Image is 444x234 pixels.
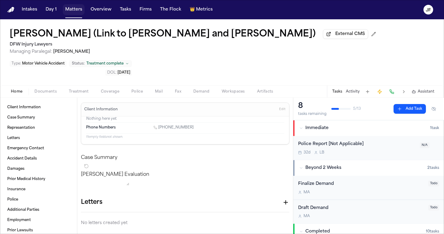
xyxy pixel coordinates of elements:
span: Mail [155,89,163,94]
div: Police Report [Not Applicable] [298,141,416,148]
a: Police [5,195,72,204]
span: Fax [175,89,181,94]
span: Beyond 2 Weeks [305,165,341,171]
span: M A [304,214,310,219]
button: Add Task [394,104,426,114]
p: 11 empty fields not shown. [86,135,284,139]
span: Workspaces [222,89,245,94]
span: Motor Vehicle Accident [22,62,65,65]
span: 5 / 13 [353,106,361,111]
button: Edit DOL: 2025-06-13 [105,70,132,76]
a: Case Summary [5,113,72,122]
img: Finch Logo [7,7,14,13]
h2: DFW Injury Lawyers [10,41,378,48]
button: Tasks [117,4,134,15]
button: Change status from Treatment complete [69,60,132,67]
p: No letters created yet [81,220,289,227]
div: Finalize Demand [298,181,425,188]
button: External CMS [323,29,368,39]
span: M A [304,190,310,195]
span: DOL : [107,71,117,74]
h2: Case Summary [81,154,289,161]
button: Beyond 2 Weeks2tasks [293,160,444,176]
span: N/A [420,142,430,148]
a: Representation [5,123,72,133]
a: Emergency Contact [5,144,72,153]
a: Client Information [5,103,72,112]
span: 10 task s [426,229,439,234]
button: crownMetrics [187,4,215,15]
h1: Letters [81,198,102,207]
span: Treatment complete [86,61,124,66]
span: 32d [304,150,310,155]
span: [DATE] [117,71,130,74]
span: Managing Paralegal: [10,49,52,54]
button: The Flock [158,4,184,15]
button: Hide completed tasks (⌘⇧H) [428,104,439,114]
a: Additional Parties [5,205,72,215]
button: Tasks [332,89,342,94]
div: Open task: Police Report [Not Applicable] [293,136,444,160]
button: Edit [277,105,287,114]
div: Open task: Finalize Demand [293,176,444,200]
h1: [PERSON_NAME] (Link to [PERSON_NAME] and [PERSON_NAME]) [10,29,316,40]
button: Assistant [412,89,434,94]
span: Type : [11,62,21,65]
span: Police [131,89,143,94]
button: Intakes [19,4,40,15]
button: Edit matter name [10,29,316,40]
div: Open task: Draft Demand [293,200,444,224]
button: Create Immediate Task [375,87,384,96]
div: 8 [298,101,327,111]
button: Day 1 [43,4,59,15]
button: Overview [88,4,114,15]
span: 1 task [430,126,439,131]
button: Immediate1task [293,120,444,136]
h3: Client Information [83,107,119,112]
span: [PERSON_NAME] [53,49,90,54]
a: Accident Details [5,154,72,163]
span: Coverage [101,89,119,94]
span: Phone Numbers [86,125,116,130]
span: Edit [279,107,285,112]
button: Make a Call [388,87,396,96]
button: Matters [63,4,85,15]
span: Immediate [305,125,329,131]
a: Letters [5,133,72,143]
div: Draft Demand [298,205,425,212]
span: Demand [193,89,210,94]
a: Prior Medical History [5,174,72,184]
button: Activity [346,89,360,94]
a: Employment [5,215,72,225]
p: Nothing here yet. [86,116,284,122]
a: Damages [5,164,72,174]
span: L B [320,150,324,155]
a: Insurance [5,185,72,194]
p: [PERSON_NAME] Evaluation [81,171,289,178]
span: Todo [428,181,439,186]
span: Home [11,89,22,94]
button: Firms [137,4,154,15]
span: Status: [72,61,85,66]
div: tasks remaining [298,112,327,116]
a: Call 1 (214) 643-5395 [153,125,194,130]
span: Todo [428,205,439,210]
span: Documents [34,89,57,94]
span: 2 task s [427,166,439,170]
span: Treatment [69,89,89,94]
span: Assistant [418,89,434,94]
button: Add Task [363,87,372,96]
button: Edit Type: Motor Vehicle Accident [10,61,66,67]
span: External CMS [335,31,365,37]
span: Artifacts [257,89,273,94]
a: Home [7,7,14,13]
